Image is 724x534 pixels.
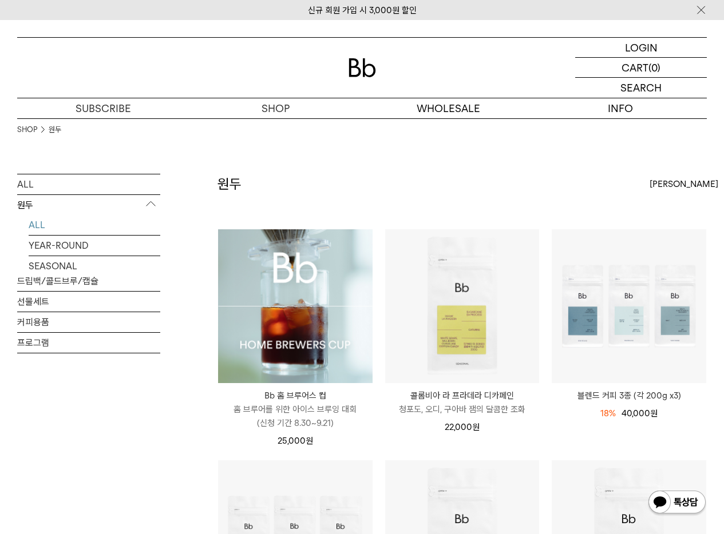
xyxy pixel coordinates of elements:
span: 25,000 [278,436,313,446]
span: 원 [650,408,658,419]
span: 원 [306,436,313,446]
p: Bb 홈 브루어스 컵 [218,389,373,403]
a: 신규 회원 가입 시 3,000원 할인 [308,5,417,15]
p: 원두 [17,195,160,216]
a: 프로그램 [17,333,160,353]
a: ALL [29,215,160,235]
a: LOGIN [575,38,707,58]
a: SHOP [17,124,37,136]
h2: 원두 [217,174,242,194]
a: SEASONAL [29,256,160,276]
img: 콜롬비아 라 프라데라 디카페인 [385,229,540,384]
img: Bb 홈 브루어스 컵 [218,229,373,384]
span: 원 [472,422,480,432]
img: 블렌드 커피 3종 (각 200g x3) [552,229,706,384]
a: YEAR-ROUND [29,236,160,256]
p: SEARCH [620,78,662,98]
a: 커피용품 [17,312,160,332]
p: (0) [648,58,660,77]
a: 선물세트 [17,292,160,312]
a: 콜롬비아 라 프라데라 디카페인 청포도, 오디, 구아바 잼의 달콤한 조화 [385,389,540,416]
a: SHOP [189,98,362,118]
p: CART [622,58,648,77]
p: 청포도, 오디, 구아바 잼의 달콤한 조화 [385,403,540,416]
a: Bb 홈 브루어스 컵 홈 브루어를 위한 아이스 브루잉 대회(신청 기간 8.30~9.21) [218,389,373,430]
a: SUBSCRIBE [17,98,189,118]
a: ALL [17,174,160,194]
p: LOGIN [625,38,658,57]
a: CART (0) [575,58,707,78]
img: 카카오톡 채널 1:1 채팅 버튼 [647,489,707,517]
img: 로고 [349,58,376,77]
a: 원두 [49,124,61,136]
p: 홈 브루어를 위한 아이스 브루잉 대회 (신청 기간 8.30~9.21) [218,403,373,430]
span: 22,000 [445,422,480,432]
p: WHOLESALE [362,98,535,118]
a: 드립백/콜드브루/캡슐 [17,271,160,291]
p: INFO [535,98,707,118]
p: 콜롬비아 라 프라데라 디카페인 [385,389,540,403]
span: 40,000 [622,408,658,419]
div: 18% [600,407,616,420]
a: 블렌드 커피 3종 (각 200g x3) [552,389,706,403]
span: [PERSON_NAME] [650,177,718,191]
